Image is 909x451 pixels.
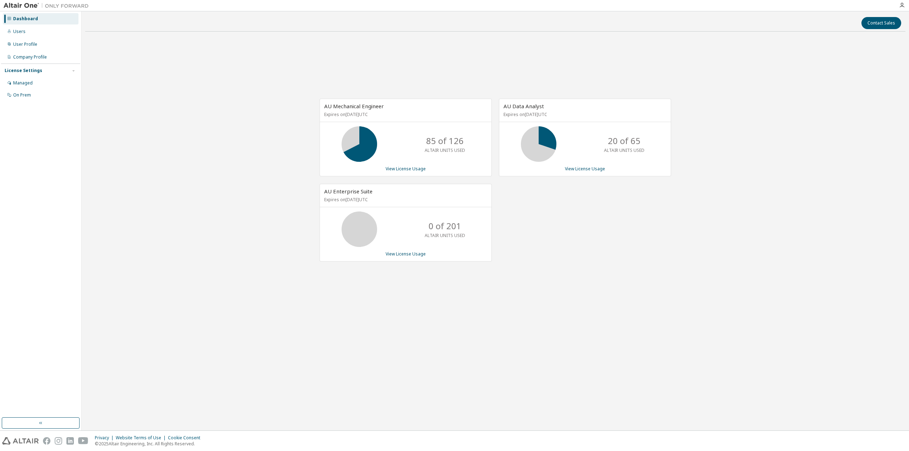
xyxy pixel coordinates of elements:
[95,441,205,447] p: © 2025 Altair Engineering, Inc. All Rights Reserved.
[425,232,465,238] p: ALTAIR UNITS USED
[604,147,644,153] p: ALTAIR UNITS USED
[4,2,92,9] img: Altair One
[13,42,37,47] div: User Profile
[426,135,464,147] p: 85 of 126
[66,437,74,445] img: linkedin.svg
[386,251,426,257] a: View License Usage
[386,166,426,172] a: View License Usage
[13,16,38,22] div: Dashboard
[95,435,116,441] div: Privacy
[168,435,205,441] div: Cookie Consent
[429,220,461,232] p: 0 of 201
[324,197,485,203] p: Expires on [DATE] UTC
[324,111,485,117] p: Expires on [DATE] UTC
[861,17,901,29] button: Contact Sales
[504,111,665,117] p: Expires on [DATE] UTC
[13,29,26,34] div: Users
[13,80,33,86] div: Managed
[13,54,47,60] div: Company Profile
[5,68,42,73] div: License Settings
[2,437,39,445] img: altair_logo.svg
[504,103,544,110] span: AU Data Analyst
[425,147,465,153] p: ALTAIR UNITS USED
[13,92,31,98] div: On Prem
[565,166,605,172] a: View License Usage
[55,437,62,445] img: instagram.svg
[608,135,641,147] p: 20 of 65
[324,188,372,195] span: AU Enterprise Suite
[324,103,384,110] span: AU Mechanical Engineer
[43,437,50,445] img: facebook.svg
[78,437,88,445] img: youtube.svg
[116,435,168,441] div: Website Terms of Use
